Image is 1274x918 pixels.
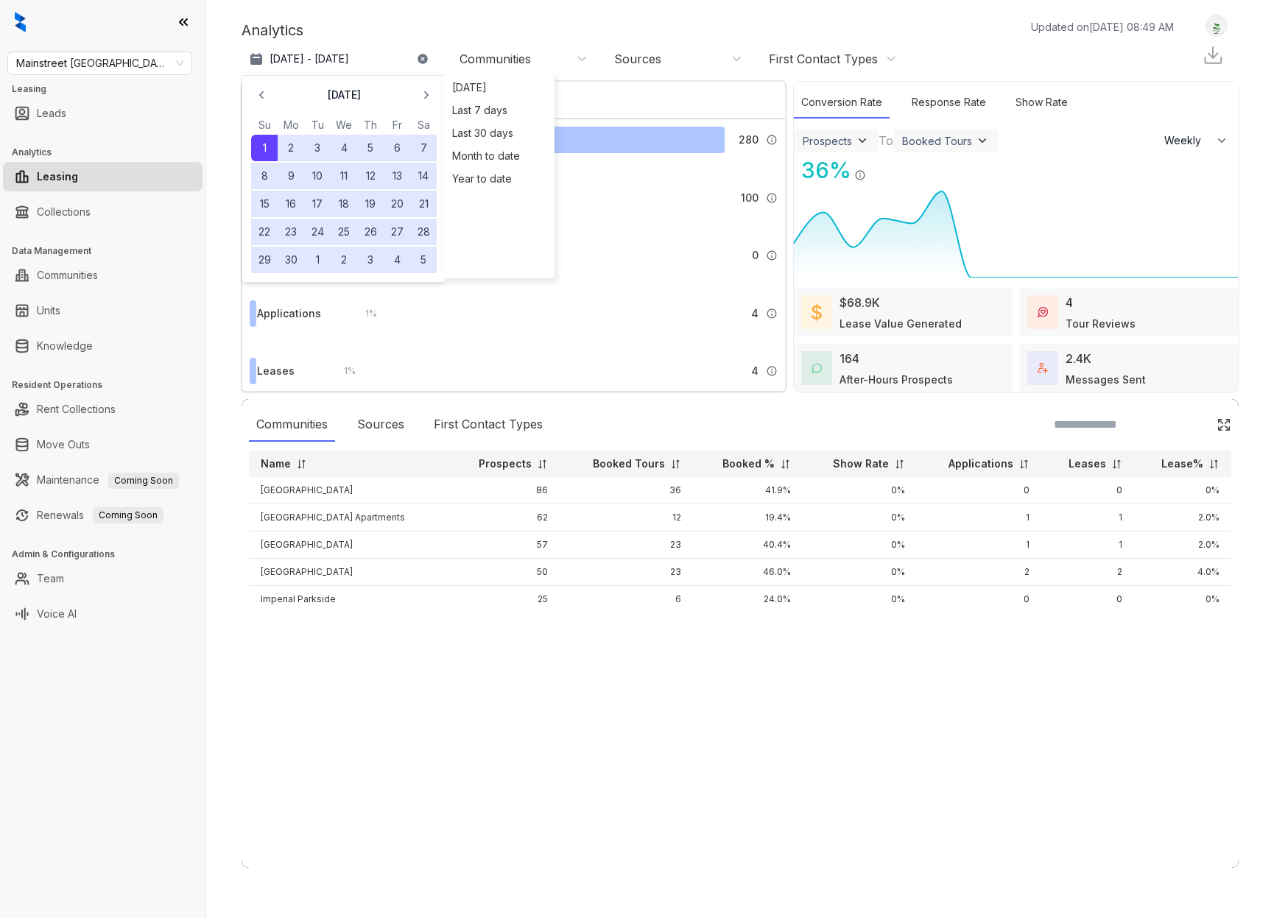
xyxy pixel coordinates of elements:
button: 25 [331,219,357,245]
li: Units [3,296,203,325]
td: 0% [1134,586,1231,613]
div: 164 [840,350,859,367]
button: 20 [384,191,410,217]
div: [DATE] [448,76,551,99]
li: Team [3,564,203,593]
div: Year to date [448,167,551,190]
span: 280 [739,132,759,148]
td: 0% [803,532,917,559]
td: 0% [803,586,917,613]
button: 28 [410,219,437,245]
button: 22 [251,219,278,245]
div: First Contact Types [769,51,878,67]
td: [GEOGRAPHIC_DATA] Apartments [249,504,449,532]
td: 0 [1041,586,1133,613]
td: 0 [1041,477,1133,504]
td: 46.0% [693,559,803,586]
td: 36 [560,477,693,504]
th: Wednesday [331,117,357,133]
img: Info [854,169,866,181]
li: Leads [3,99,203,128]
td: 50 [449,559,560,586]
button: 23 [278,219,304,245]
div: Lease Value Generated [840,316,962,331]
p: Booked % [722,456,775,471]
td: 41.9% [693,477,803,504]
th: Saturday [410,117,437,133]
h3: Analytics [12,146,205,159]
div: Messages Sent [1066,372,1146,387]
img: AfterHoursConversations [812,363,822,374]
p: Name [261,456,291,471]
li: Maintenance [3,465,203,495]
button: 13 [384,163,410,189]
td: 57 [449,532,560,559]
td: 0% [803,477,917,504]
td: 2.0% [1134,532,1231,559]
th: Friday [384,117,410,133]
button: 5 [357,135,384,161]
button: 10 [304,163,331,189]
th: Sunday [251,117,278,133]
th: Tuesday [304,117,331,133]
li: Knowledge [3,331,203,361]
button: 15 [251,191,278,217]
img: ViewFilterArrow [975,133,990,148]
button: Weekly [1155,127,1238,154]
img: Info [766,134,778,146]
button: [DATE] - [DATE] [242,46,440,72]
p: Leases [1069,456,1106,471]
li: Communities [3,261,203,290]
a: Units [37,296,60,325]
a: Communities [37,261,98,290]
button: 17 [304,191,331,217]
img: sorting [1018,459,1030,470]
img: sorting [1111,459,1122,470]
button: 3 [357,247,384,273]
button: 29 [251,247,278,273]
div: Last 30 days [448,121,551,144]
span: Coming Soon [93,507,163,523]
h3: Data Management [12,244,205,258]
button: 1 [251,135,278,161]
p: [DATE] [327,88,361,102]
td: [GEOGRAPHIC_DATA] [249,532,449,559]
div: 4 [1066,294,1073,311]
div: Sources [350,408,412,442]
li: Collections [3,197,203,227]
img: Info [766,308,778,319]
div: Show Rate [1008,87,1075,119]
button: 14 [410,163,437,189]
td: 1 [1041,532,1133,559]
div: Communities [460,51,531,67]
a: Leads [37,99,66,128]
img: UserAvatar [1206,18,1227,34]
li: Move Outs [3,430,203,459]
img: sorting [296,459,307,470]
button: 24 [304,219,331,245]
button: 5 [410,247,437,273]
button: 11 [331,163,357,189]
td: 0% [803,559,917,586]
a: Move Outs [37,430,90,459]
button: 2 [278,135,304,161]
div: $68.9K [840,294,880,311]
div: After-Hours Prospects [840,372,953,387]
button: 19 [357,191,384,217]
h3: Leasing [12,82,205,96]
td: 19.4% [693,504,803,532]
td: 23 [560,532,693,559]
button: 8 [251,163,278,189]
div: Prospects [803,135,852,147]
p: Booked Tours [593,456,665,471]
button: 12 [357,163,384,189]
td: 0 [917,586,1041,613]
li: Renewals [3,501,203,530]
th: Thursday [357,117,384,133]
button: 30 [278,247,304,273]
a: Knowledge [37,331,93,361]
div: 2.4K [1066,350,1091,367]
span: 4 [751,363,759,379]
span: Coming Soon [108,473,179,489]
td: 25 [449,586,560,613]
